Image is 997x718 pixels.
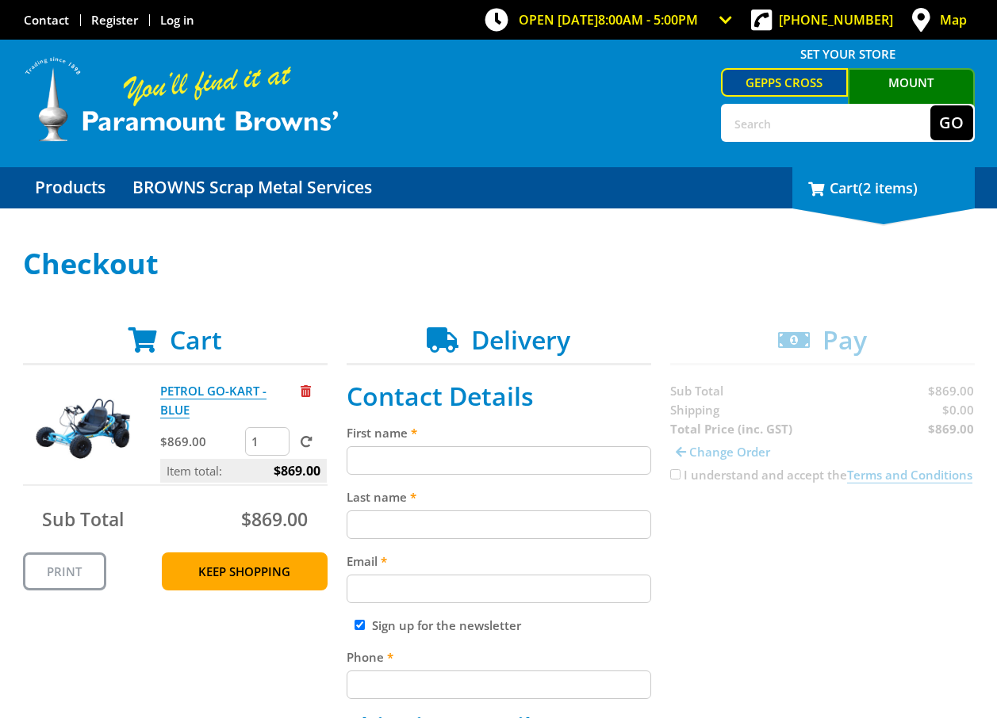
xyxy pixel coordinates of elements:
span: 8:00am - 5:00pm [598,11,698,29]
a: Go to the BROWNS Scrap Metal Services page [121,167,384,208]
span: Set your store [721,41,975,67]
span: Delivery [471,323,570,357]
h2: Contact Details [347,381,651,411]
a: PETROL GO-KART - BLUE [160,383,267,418]
button: Go [930,105,973,140]
span: $869.00 [241,506,308,532]
input: Please enter your email address. [347,575,651,603]
label: Email [347,552,651,571]
label: First name [347,423,651,442]
img: PETROL GO-KART - BLUE [36,381,131,476]
p: Item total: [160,459,327,483]
label: Last name [347,487,651,506]
p: $869.00 [160,432,242,451]
span: $869.00 [274,459,320,483]
a: Mount [PERSON_NAME] [848,68,975,122]
label: Phone [347,647,651,666]
a: Go to the registration page [91,12,138,28]
a: Go to the Contact page [24,12,69,28]
a: Gepps Cross [721,68,848,97]
a: Log in [160,12,194,28]
input: Please enter your last name. [347,510,651,539]
a: Print [23,552,106,590]
span: Cart [170,323,222,357]
input: Please enter your first name. [347,446,651,475]
input: Search [723,105,930,140]
div: Cart [792,167,975,208]
a: Remove from cart [301,383,311,399]
img: Paramount Browns' [23,55,340,143]
span: (2 items) [858,178,918,197]
input: Please enter your telephone number. [347,670,651,699]
a: Go to the Products page [23,167,117,208]
a: Keep Shopping [162,552,328,590]
label: Sign up for the newsletter [372,617,521,633]
span: Sub Total [42,506,124,532]
h1: Checkout [23,248,975,280]
span: OPEN [DATE] [519,11,698,29]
